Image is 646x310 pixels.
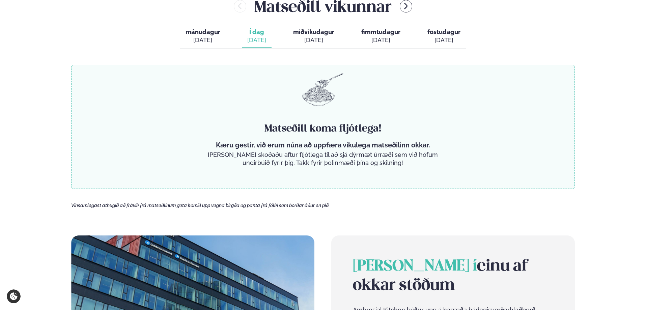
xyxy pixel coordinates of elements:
a: Cookie settings [7,289,21,303]
span: [PERSON_NAME] í [353,259,477,274]
span: mánudagur [186,28,220,35]
span: miðvikudagur [293,28,334,35]
div: [DATE] [293,36,334,44]
img: pasta [302,73,343,106]
button: mánudagur [DATE] [180,25,226,48]
button: föstudagur [DATE] [422,25,466,48]
span: föstudagur [427,28,460,35]
span: Vinsamlegast athugið að frávik frá matseðlinum geta komið upp vegna birgða og panta frá fólki sem... [71,203,330,208]
button: miðvikudagur [DATE] [288,25,340,48]
div: [DATE] [361,36,400,44]
h4: Matseðill koma fljótlega! [205,122,441,136]
span: Í dag [247,28,266,36]
div: [DATE] [427,36,460,44]
span: fimmtudagur [361,28,400,35]
button: fimmtudagur [DATE] [356,25,406,48]
h2: einu af okkar stöðum [353,257,553,295]
p: [PERSON_NAME] skoðaðu aftur fljótlega til að sjá dýrmæt úrræði sem við höfum undirbúið fyrir þig.... [205,151,441,167]
div: [DATE] [247,36,266,44]
div: [DATE] [186,36,220,44]
button: Í dag [DATE] [242,25,272,48]
p: Kæru gestir, við erum núna að uppfæra vikulega matseðilinn okkar. [205,141,441,149]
